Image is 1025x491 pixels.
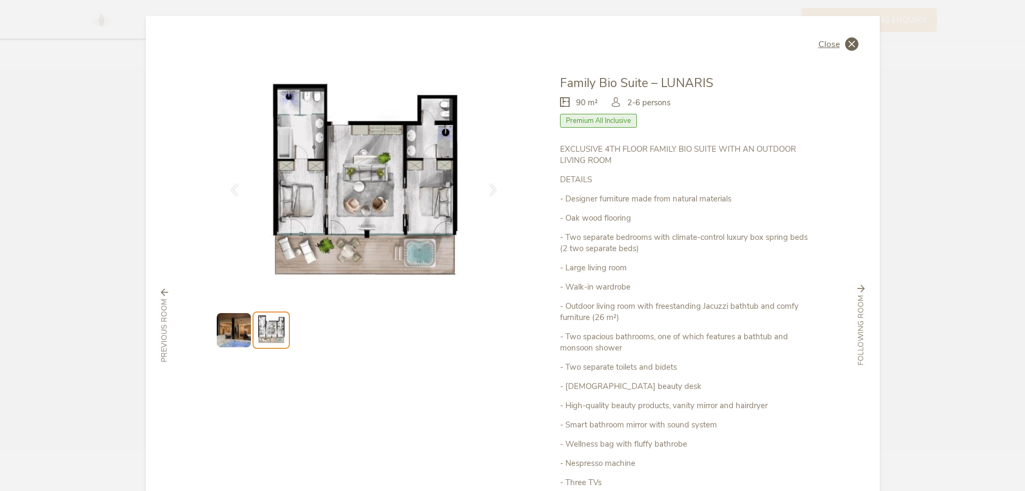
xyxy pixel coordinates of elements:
[560,75,713,91] span: Family Bio Suite – LUNARIS
[560,144,810,166] p: EXCLUSIVE 4TH FLOOR FAMILY BIO SUITE WITH AN OUTDOOR LIVING ROOM
[560,362,810,373] p: - Two separate toilets and bidets
[856,295,866,365] span: following room
[560,439,810,450] p: - Wellness bag with fluffy bathrobe
[560,262,810,274] p: - Large living room
[560,331,810,354] p: - Two spacious bathrooms, one of which features a bathtub and monsoon shower
[627,97,671,108] span: 2-6 persons
[560,400,810,411] p: - High-quality beauty products, vanity mirror and hairdryer
[560,213,810,224] p: - Oak wood flooring
[560,193,810,205] p: - Designer furniture made from natural materials
[159,299,170,362] span: previous room
[255,314,287,346] img: Preview
[560,174,810,185] p: DETAILS
[560,381,810,392] p: - [DEMOGRAPHIC_DATA] beauty desk
[560,282,810,293] p: - Walk-in wardrobe
[576,97,598,108] span: 90 m²
[560,419,810,431] p: - Smart bathroom mirror with sound system
[215,75,513,298] img: Family Bio Suite – LUNARIS
[560,301,810,323] p: - Outdoor living room with freestanding Jacuzzi bathtub and comfy furniture (26 m²)
[217,313,251,347] img: Preview
[560,232,810,254] p: - Two separate bedrooms with climate-control luxury box spring beds (2 two separate beds)
[560,114,637,128] span: Premium All Inclusive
